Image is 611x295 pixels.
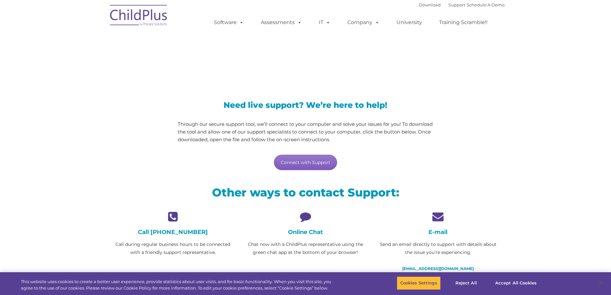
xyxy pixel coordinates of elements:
a: Connect with Support [274,155,337,170]
h3: Need live support? We’re here to help! [178,101,433,109]
a: University [390,16,429,29]
h2: Other ways to contact Support: [112,185,500,200]
button: Reject All [446,276,486,290]
h4: E-mail [377,229,499,236]
a: Company [341,16,386,29]
button: Cookies Settings [397,276,441,290]
p: Call during regular business hours to be connected with a friendly support representative. [112,240,234,256]
button: Accept All Cookies [492,276,540,290]
span: LiveSupport with SplashTop [112,46,352,66]
img: ChildPlus by Procare Solutions [107,0,171,32]
font: | [419,2,505,7]
h4: Call [PHONE_NUMBER] [112,229,234,236]
a: Schedule A Demo [467,2,505,7]
a: Support [448,2,465,7]
a: Assessments [254,16,308,29]
a: Training Scramble!! [433,16,494,29]
p: Send an email directly to support with details about the issue you’re experiencing. [377,240,499,256]
div: This website uses cookies to create a better user experience, provide statistics about user visit... [21,279,336,291]
a: [EMAIL_ADDRESS][DOMAIN_NAME] [402,266,474,271]
a: Software [208,16,250,29]
button: Close [594,276,608,290]
p: Chat now with a ChildPlus representative using the green chat app at the bottom of your browser! [244,240,367,256]
h4: Online Chat [244,229,367,236]
p: Through our secure support tool, we’ll connect to your computer and solve your issues for you! To... [178,120,433,143]
a: Download [419,2,441,7]
a: IT [312,16,337,29]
